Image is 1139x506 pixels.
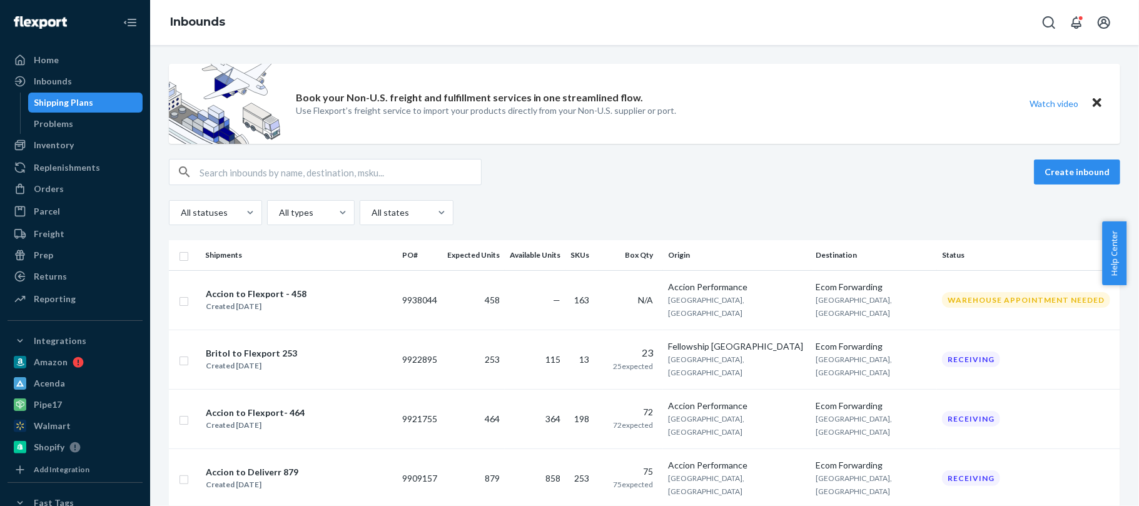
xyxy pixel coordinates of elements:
[574,473,589,483] span: 253
[8,71,143,91] a: Inbounds
[206,419,305,432] div: Created [DATE]
[34,270,67,283] div: Returns
[579,354,589,365] span: 13
[1034,159,1120,185] button: Create inbound
[816,281,932,293] div: Ecom Forwarding
[34,464,89,475] div: Add Integration
[34,249,53,261] div: Prep
[663,240,811,270] th: Origin
[34,75,72,88] div: Inbounds
[485,295,500,305] span: 458
[8,437,143,457] a: Shopify
[553,295,560,305] span: —
[816,295,893,318] span: [GEOGRAPHIC_DATA], [GEOGRAPHIC_DATA]
[942,411,1000,427] div: Receiving
[370,206,372,219] input: All states
[8,201,143,221] a: Parcel
[200,240,397,270] th: Shipments
[34,335,86,347] div: Integrations
[8,245,143,265] a: Prep
[397,240,442,270] th: PO#
[206,347,297,360] div: Britol to Flexport 253
[545,354,560,365] span: 115
[574,295,589,305] span: 163
[8,135,143,155] a: Inventory
[397,389,442,448] td: 9921755
[816,355,893,377] span: [GEOGRAPHIC_DATA], [GEOGRAPHIC_DATA]
[34,54,59,66] div: Home
[599,240,663,270] th: Box Qty
[34,183,64,195] div: Orders
[160,4,235,41] ol: breadcrumbs
[8,395,143,415] a: Pipe17
[8,462,143,477] a: Add Integration
[668,473,744,496] span: [GEOGRAPHIC_DATA], [GEOGRAPHIC_DATA]
[8,373,143,393] a: Acenda
[34,228,64,240] div: Freight
[180,206,181,219] input: All statuses
[613,420,653,430] span: 72 expected
[206,407,305,419] div: Accion to Flexport- 464
[28,93,143,113] a: Shipping Plans
[668,414,744,437] span: [GEOGRAPHIC_DATA], [GEOGRAPHIC_DATA]
[296,91,644,105] p: Book your Non-U.S. freight and fulfillment services in one streamlined flow.
[442,240,505,270] th: Expected Units
[942,352,1000,367] div: Receiving
[485,473,500,483] span: 879
[206,300,306,313] div: Created [DATE]
[8,158,143,178] a: Replenishments
[34,398,62,411] div: Pipe17
[942,292,1110,308] div: Warehouse Appointment Needed
[1036,10,1061,35] button: Open Search Box
[604,346,653,360] div: 23
[34,293,76,305] div: Reporting
[1064,10,1089,35] button: Open notifications
[278,206,279,219] input: All types
[8,179,143,199] a: Orders
[613,362,653,371] span: 25 expected
[668,400,806,412] div: Accion Performance
[1091,10,1116,35] button: Open account menu
[28,114,143,134] a: Problems
[545,413,560,424] span: 364
[574,413,589,424] span: 198
[34,420,71,432] div: Walmart
[34,161,100,174] div: Replenishments
[668,459,806,472] div: Accion Performance
[942,470,1000,486] div: Receiving
[8,416,143,436] a: Walmart
[34,377,65,390] div: Acenda
[8,289,143,309] a: Reporting
[668,281,806,293] div: Accion Performance
[8,331,143,351] button: Integrations
[206,478,298,491] div: Created [DATE]
[34,96,94,109] div: Shipping Plans
[397,270,442,330] td: 9938044
[200,159,481,185] input: Search inbounds by name, destination, msku...
[8,352,143,372] a: Amazon
[613,480,653,489] span: 75 expected
[638,295,653,305] span: N/A
[485,354,500,365] span: 253
[34,139,74,151] div: Inventory
[545,473,560,483] span: 858
[1102,221,1126,285] button: Help Center
[8,266,143,286] a: Returns
[14,16,67,29] img: Flexport logo
[565,240,599,270] th: SKUs
[816,459,932,472] div: Ecom Forwarding
[816,473,893,496] span: [GEOGRAPHIC_DATA], [GEOGRAPHIC_DATA]
[937,240,1120,270] th: Status
[397,330,442,389] td: 9922895
[604,406,653,418] div: 72
[296,104,677,117] p: Use Flexport’s freight service to import your products directly from your Non-U.S. supplier or port.
[206,360,297,372] div: Created [DATE]
[811,240,937,270] th: Destination
[816,400,932,412] div: Ecom Forwarding
[118,10,143,35] button: Close Navigation
[34,441,64,453] div: Shopify
[604,465,653,478] div: 75
[485,413,500,424] span: 464
[668,295,744,318] span: [GEOGRAPHIC_DATA], [GEOGRAPHIC_DATA]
